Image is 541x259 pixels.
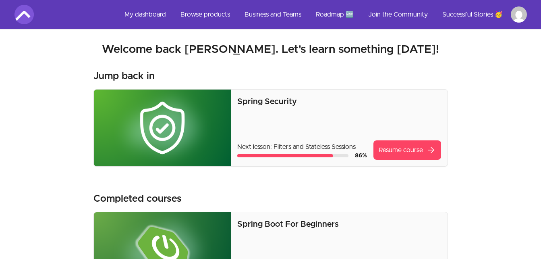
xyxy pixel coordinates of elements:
a: My dashboard [118,5,172,24]
nav: Main [118,5,527,24]
img: Amigoscode logo [15,5,34,24]
p: Spring Security [237,96,441,107]
h3: Completed courses [93,192,182,205]
a: Roadmap 🆕 [309,5,360,24]
a: Browse products [174,5,236,24]
div: Course progress [237,154,348,157]
p: Spring Boot For Beginners [237,219,441,230]
h3: Jump back in [93,70,155,83]
span: 86 % [355,153,367,159]
a: Join the Community [362,5,434,24]
img: Profile image for Ronald Loria [511,6,527,23]
h2: Welcome back [PERSON_NAME]. Let's learn something [DATE]! [15,42,527,57]
a: Successful Stories 🥳 [436,5,509,24]
span: arrow_forward [426,145,436,155]
p: Next lesson: Filters and Stateless Sessions [237,142,367,152]
a: Business and Teams [238,5,308,24]
a: Resume coursearrow_forward [373,140,441,160]
img: Product image for Spring Security [94,90,231,166]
